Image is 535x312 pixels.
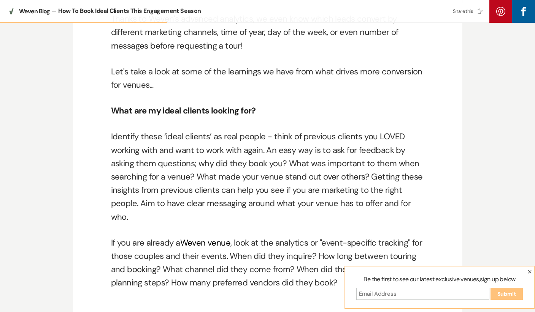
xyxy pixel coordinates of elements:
span: sign up below [480,275,515,283]
span: Weven Blog [19,8,50,15]
strong: What are my ideal clients looking for? [111,105,256,116]
div: How To Book Ideal Clients This Engagement Season [58,7,442,15]
span: — [52,8,56,14]
a: Weven venue [180,237,230,248]
a: Weven Blog [8,8,50,15]
img: Weven Blog icon [8,8,15,15]
p: Let's take a look at some of the learnings we have from what drives more conversion for venues... [111,65,424,91]
div: Share this [453,8,486,15]
p: Thanks to Weven's advanced analytics, we even know which leads convert by different marketing cha... [111,12,424,52]
input: Submit [491,288,523,300]
p: Identify these ‘ideal clients’ as real people - think of previous clients you LOVED working with ... [111,130,424,223]
p: If you are already a , look at the analytics or "event-specific tracking" for those couples and t... [111,236,424,290]
label: Be the first to see our latest exclusive venues, [350,275,529,288]
input: Email Address [356,288,489,300]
